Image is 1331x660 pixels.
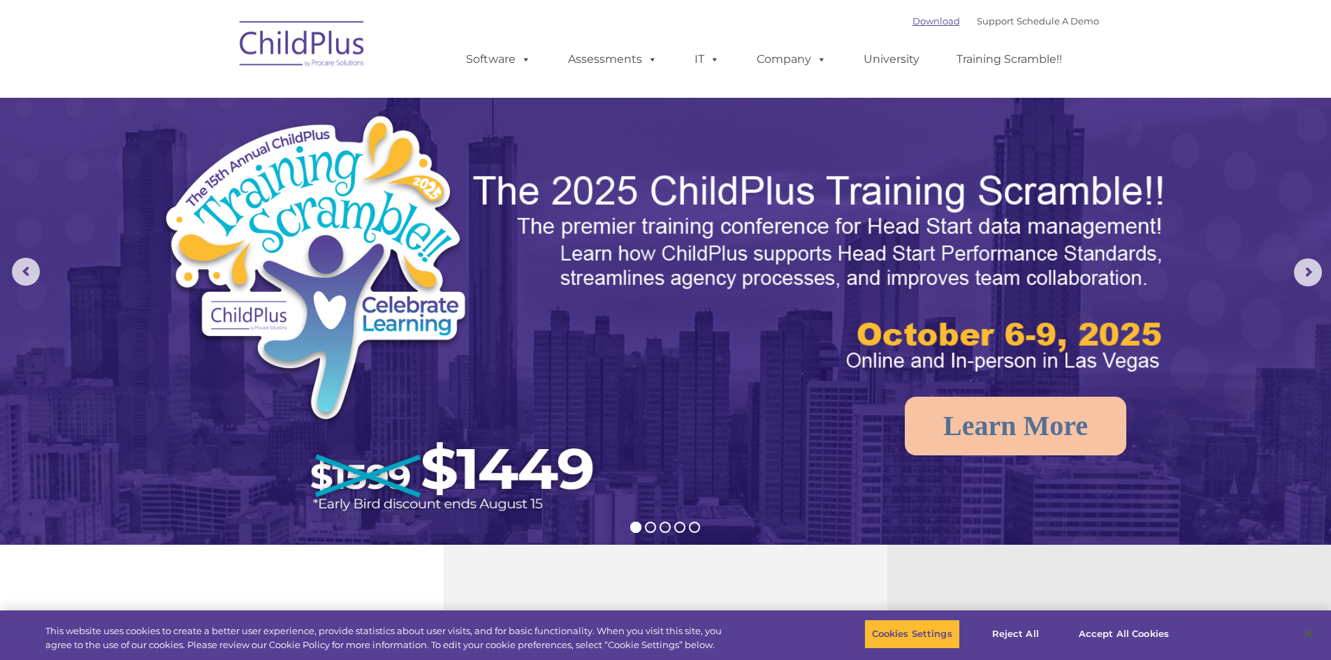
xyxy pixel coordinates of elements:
[943,45,1076,73] a: Training Scramble!!
[743,45,841,73] a: Company
[45,624,732,652] div: This website uses cookies to create a better user experience, provide statistics about user visit...
[681,45,734,73] a: IT
[1017,15,1099,27] a: Schedule A Demo
[1293,619,1324,650] button: Close
[864,619,960,649] button: Cookies Settings
[452,45,545,73] a: Software
[194,149,254,160] span: Phone number
[905,397,1126,455] a: Learn More
[972,619,1059,649] button: Reject All
[850,45,933,73] a: University
[554,45,671,73] a: Assessments
[233,11,372,81] img: ChildPlus by Procare Solutions
[912,15,1099,27] font: |
[977,15,1014,27] a: Support
[912,15,960,27] a: Download
[1071,619,1177,649] button: Accept All Cookies
[194,92,237,103] span: Last name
